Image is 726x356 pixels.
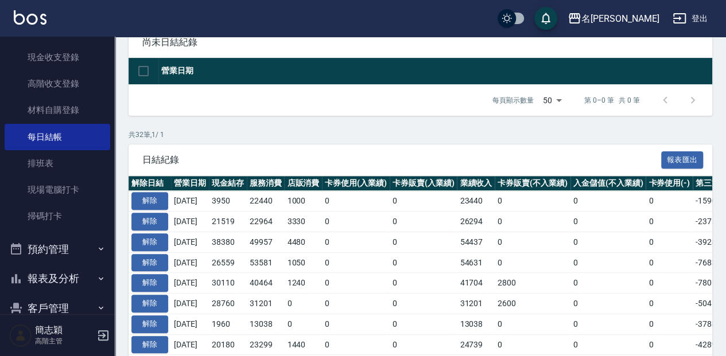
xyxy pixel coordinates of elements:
[171,294,209,314] td: [DATE]
[390,294,457,314] td: 0
[646,273,693,294] td: 0
[5,264,110,294] button: 報表及分析
[131,315,168,333] button: 解除
[284,176,322,191] th: 店販消費
[284,212,322,232] td: 3330
[284,273,322,294] td: 1240
[570,294,646,314] td: 0
[247,176,285,191] th: 服務消費
[171,273,209,294] td: [DATE]
[495,252,570,273] td: 0
[584,95,640,105] p: 第 0–0 筆 共 0 筆
[390,232,457,252] td: 0
[171,334,209,355] td: [DATE]
[538,85,566,116] div: 50
[158,58,712,85] th: 營業日期
[131,295,168,312] button: 解除
[495,232,570,252] td: 0
[457,212,495,232] td: 26294
[390,212,457,232] td: 0
[131,254,168,272] button: 解除
[668,8,712,29] button: 登出
[131,192,168,210] button: 解除
[284,294,322,314] td: 0
[322,212,390,232] td: 0
[5,203,110,229] a: 掃碼打卡
[171,232,209,252] td: [DATE]
[322,273,390,294] td: 0
[247,212,285,232] td: 22964
[209,314,247,334] td: 1960
[570,314,646,334] td: 0
[646,252,693,273] td: 0
[284,252,322,273] td: 1050
[247,334,285,355] td: 23299
[131,233,168,251] button: 解除
[457,294,495,314] td: 31201
[563,7,663,30] button: 名[PERSON_NAME]
[457,334,495,355] td: 24739
[581,11,659,26] div: 名[PERSON_NAME]
[457,252,495,273] td: 54631
[495,191,570,212] td: 0
[495,176,570,191] th: 卡券販賣(不入業績)
[661,154,704,165] a: 報表匯出
[322,191,390,212] td: 0
[209,334,247,355] td: 20180
[209,294,247,314] td: 28760
[495,314,570,334] td: 0
[131,213,168,230] button: 解除
[495,294,570,314] td: 2600
[171,212,209,232] td: [DATE]
[322,252,390,273] td: 0
[570,176,646,191] th: 入金儲值(不入業績)
[390,314,457,334] td: 0
[209,273,247,294] td: 30110
[247,252,285,273] td: 53581
[570,273,646,294] td: 0
[492,95,534,105] p: 每頁顯示數量
[209,191,247,212] td: 3950
[247,273,285,294] td: 40464
[129,130,712,140] p: 共 32 筆, 1 / 1
[171,252,209,273] td: [DATE]
[209,212,247,232] td: 21519
[457,176,495,191] th: 業績收入
[646,294,693,314] td: 0
[35,336,94,346] p: 高階主管
[5,294,110,323] button: 客戶管理
[390,176,457,191] th: 卡券販賣(入業績)
[35,324,94,336] h5: 簡志穎
[390,334,457,355] td: 0
[284,314,322,334] td: 0
[142,37,698,48] span: 尚未日結紀錄
[131,336,168,354] button: 解除
[14,10,46,25] img: Logo
[284,191,322,212] td: 1000
[390,191,457,212] td: 0
[322,232,390,252] td: 0
[171,314,209,334] td: [DATE]
[570,191,646,212] td: 0
[570,334,646,355] td: 0
[646,176,693,191] th: 卡券使用(-)
[171,176,209,191] th: 營業日期
[646,191,693,212] td: 0
[322,176,390,191] th: 卡券使用(入業績)
[457,232,495,252] td: 54437
[457,314,495,334] td: 13038
[495,334,570,355] td: 0
[5,44,110,71] a: 現金收支登錄
[209,176,247,191] th: 現金結存
[131,274,168,292] button: 解除
[646,212,693,232] td: 0
[5,234,110,264] button: 預約管理
[570,252,646,273] td: 0
[247,191,285,212] td: 22440
[646,314,693,334] td: 0
[570,212,646,232] td: 0
[646,334,693,355] td: 0
[390,273,457,294] td: 0
[247,314,285,334] td: 13038
[9,324,32,347] img: Person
